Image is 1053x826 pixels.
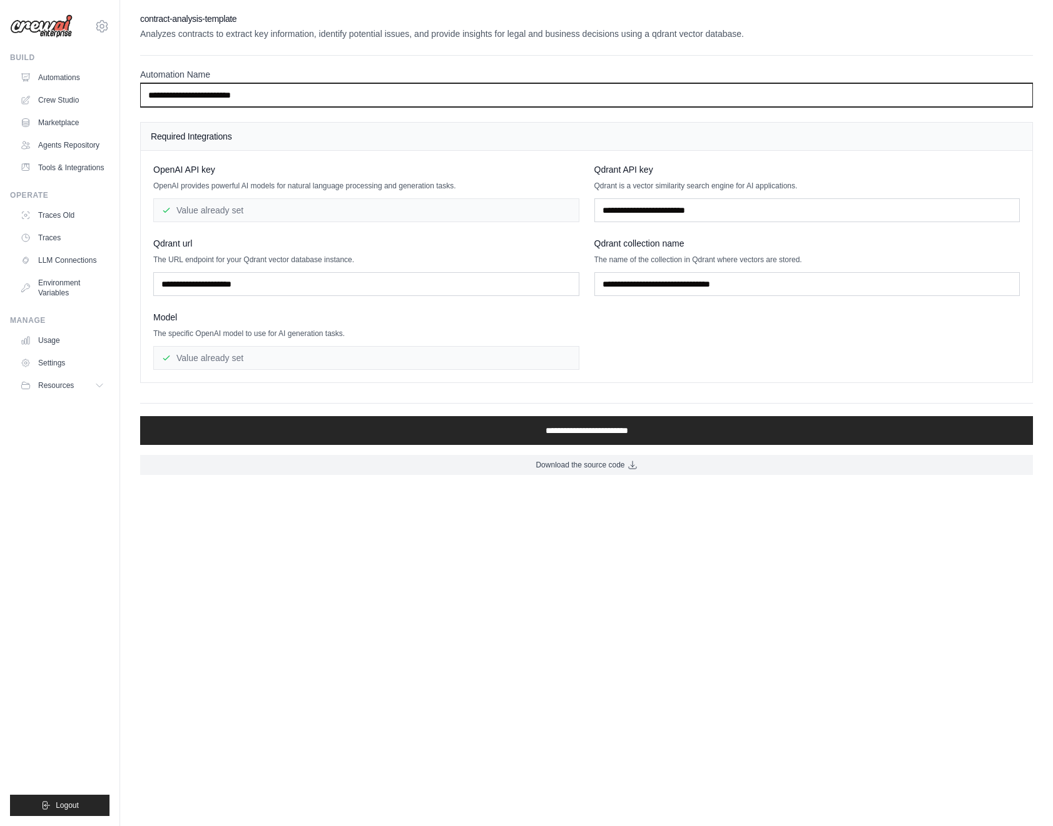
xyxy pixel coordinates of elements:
h4: Required Integrations [151,130,1022,143]
a: Automations [15,68,109,88]
span: Qdrant collection name [594,237,684,250]
a: Tools & Integrations [15,158,109,178]
span: Logout [56,800,79,810]
span: Resources [38,380,74,390]
button: Resources [15,375,109,395]
h2: contract-analysis-template [140,13,1033,25]
div: Value already set [153,346,579,370]
a: Download the source code [140,455,1033,475]
span: Model [153,311,177,324]
p: The name of the collection in Qdrant where vectors are stored. [594,255,1020,265]
div: Operate [10,190,109,200]
a: Agents Repository [15,135,109,155]
span: Qdrant API key [594,163,653,176]
span: Download the source code [536,460,624,470]
a: LLM Connections [15,250,109,270]
span: Qdrant url [153,237,192,250]
p: OpenAI provides powerful AI models for natural language processing and generation tasks. [153,181,579,191]
span: OpenAI API key [153,163,215,176]
p: The specific OpenAI model to use for AI generation tasks. [153,329,579,339]
p: The URL endpoint for your Qdrant vector database instance. [153,255,579,265]
a: Marketplace [15,113,109,133]
button: Logout [10,795,109,816]
iframe: Chat Widget [990,766,1053,826]
a: Traces [15,228,109,248]
a: Crew Studio [15,90,109,110]
p: Analyzes contracts to extract key information, identify potential issues, and provide insights fo... [140,28,1033,40]
a: Settings [15,353,109,373]
a: Usage [15,330,109,350]
a: Environment Variables [15,273,109,303]
div: Value already set [153,198,579,222]
div: Build [10,53,109,63]
div: Manage [10,315,109,325]
img: Logo [10,14,73,38]
p: Qdrant is a vector similarity search engine for AI applications. [594,181,1020,191]
label: Automation Name [140,68,1033,81]
a: Traces Old [15,205,109,225]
